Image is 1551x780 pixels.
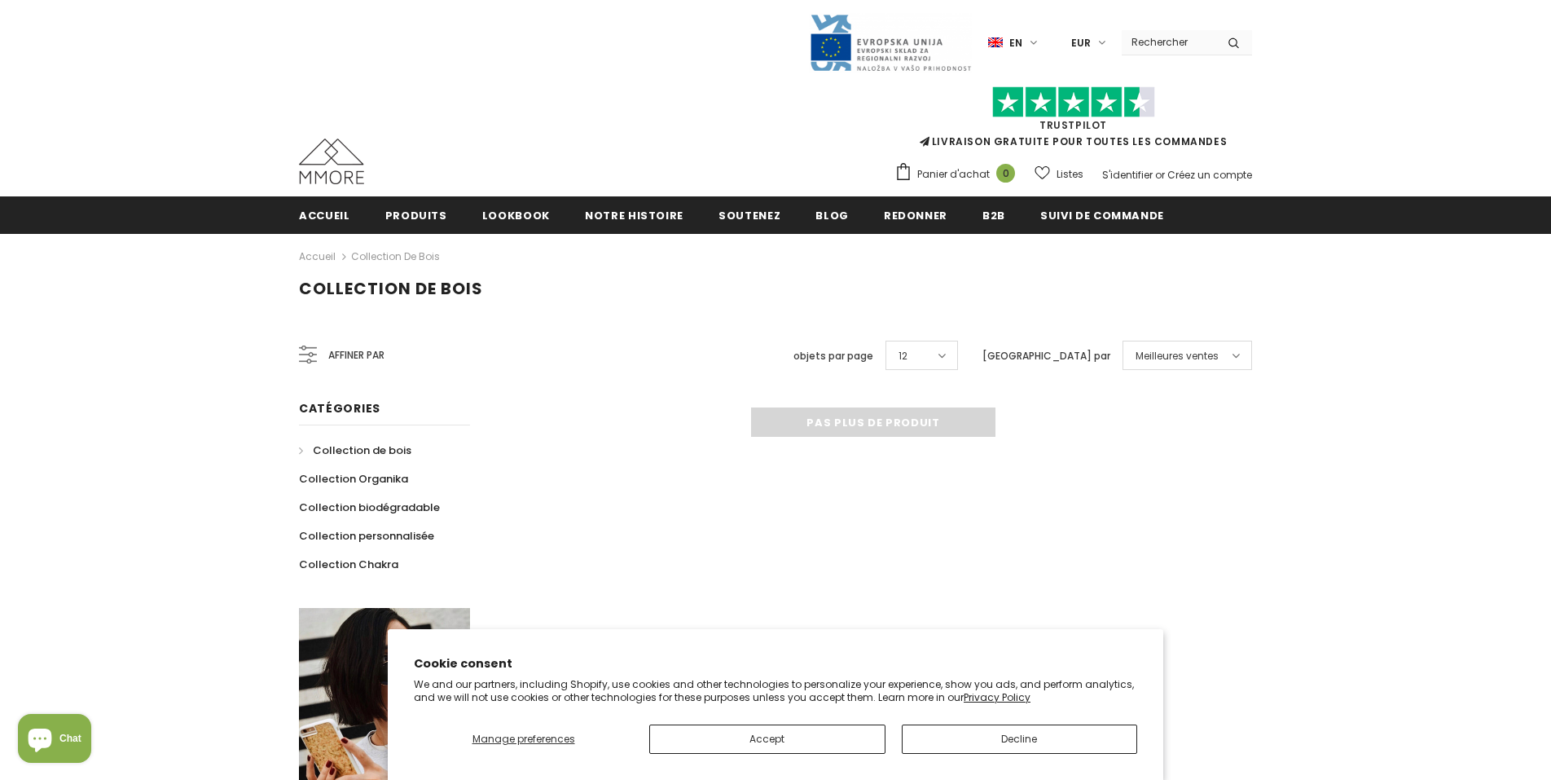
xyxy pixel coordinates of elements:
[894,94,1252,148] span: LIVRAISON GRATUITE POUR TOUTES LES COMMANDES
[299,493,440,522] a: Collection biodégradable
[299,471,408,487] span: Collection Organika
[299,500,440,515] span: Collection biodégradable
[902,725,1138,754] button: Decline
[472,732,575,746] span: Manage preferences
[793,348,873,364] label: objets par page
[1035,160,1083,188] a: Listes
[299,247,336,267] a: Accueil
[385,208,447,223] span: Produits
[982,208,1005,223] span: B2B
[1167,168,1252,182] a: Créez un compte
[1057,166,1083,183] span: Listes
[299,208,350,223] span: Accueil
[1102,168,1153,182] a: S'identifier
[1009,35,1022,51] span: en
[414,725,633,754] button: Manage preferences
[299,465,408,493] a: Collection Organika
[299,557,398,572] span: Collection Chakra
[299,522,434,550] a: Collection personnalisée
[815,208,849,223] span: Blog
[917,166,990,183] span: Panier d'achat
[13,714,96,767] inbox-online-store-chat: Shopify online store chat
[1040,208,1164,223] span: Suivi de commande
[585,208,683,223] span: Notre histoire
[996,164,1015,183] span: 0
[1040,196,1164,233] a: Suivi de commande
[1136,348,1219,364] span: Meilleures ventes
[815,196,849,233] a: Blog
[299,550,398,579] a: Collection Chakra
[649,725,885,754] button: Accept
[1039,118,1107,132] a: TrustPilot
[884,208,947,223] span: Redonner
[299,528,434,544] span: Collection personnalisée
[718,196,780,233] a: soutenez
[982,196,1005,233] a: B2B
[299,139,364,184] img: Cas MMORE
[328,346,384,364] span: Affiner par
[313,443,411,458] span: Collection de bois
[414,655,1137,672] h2: Cookie consent
[299,400,380,416] span: Catégories
[992,86,1155,118] img: Faites confiance aux étoiles pilotes
[809,13,972,73] img: Javni Razpis
[982,348,1110,364] label: [GEOGRAPHIC_DATA] par
[884,196,947,233] a: Redonner
[894,162,1023,187] a: Panier d'achat 0
[809,35,972,49] a: Javni Razpis
[899,348,907,364] span: 12
[718,208,780,223] span: soutenez
[585,196,683,233] a: Notre histoire
[299,196,350,233] a: Accueil
[1122,30,1215,54] input: Search Site
[351,249,440,263] a: Collection de bois
[1071,35,1091,51] span: EUR
[482,196,550,233] a: Lookbook
[988,36,1003,50] img: i-lang-1.png
[964,690,1030,704] a: Privacy Policy
[414,678,1137,703] p: We and our partners, including Shopify, use cookies and other technologies to personalize your ex...
[385,196,447,233] a: Produits
[299,436,411,465] a: Collection de bois
[299,277,483,300] span: Collection de bois
[1155,168,1165,182] span: or
[482,208,550,223] span: Lookbook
